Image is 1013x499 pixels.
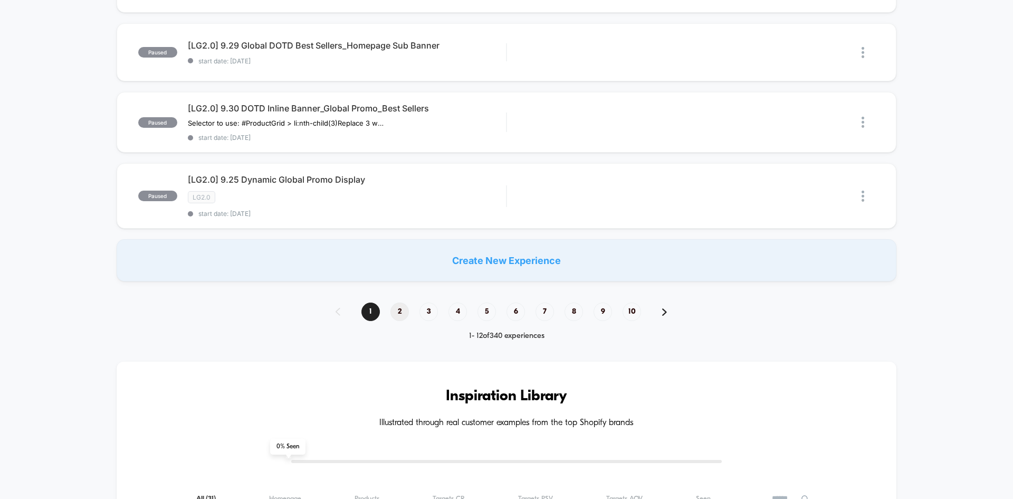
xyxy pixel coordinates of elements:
img: pagination forward [662,308,667,316]
span: 7 [536,303,554,321]
span: 6 [506,303,525,321]
span: start date: [DATE] [188,210,506,218]
span: 1 [361,303,380,321]
div: 1 - 12 of 340 experiences [325,332,688,341]
span: 0 % Seen [270,439,305,455]
span: 10 [623,303,641,321]
span: 8 [565,303,583,321]
span: start date: [DATE] [188,134,506,142]
span: start date: [DATE] [188,57,506,65]
span: 4 [448,303,467,321]
span: 5 [477,303,496,321]
img: close [862,191,864,202]
span: Selector to use: #ProductGrid > li:nth-child(3)Replace 3 with the block number﻿Copy the widget ID... [188,119,384,127]
span: [LG2.0] 9.29 Global DOTD Best Sellers_Homepage Sub Banner [188,40,506,51]
span: 2 [390,303,409,321]
span: LG2.0 [188,191,215,203]
span: 9 [594,303,612,321]
h3: Inspiration Library [148,388,865,405]
h4: Illustrated through real customer examples from the top Shopify brands [148,418,865,428]
span: [LG2.0] 9.25 Dynamic Global Promo Display [188,174,506,185]
img: close [862,47,864,58]
span: paused [138,117,177,128]
div: Create New Experience [117,239,896,281]
span: paused [138,191,177,201]
span: paused [138,47,177,58]
img: close [862,117,864,128]
span: 3 [419,303,438,321]
span: [LG2.0] 9.30 DOTD Inline Banner_Global Promo_Best Sellers [188,103,506,114]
